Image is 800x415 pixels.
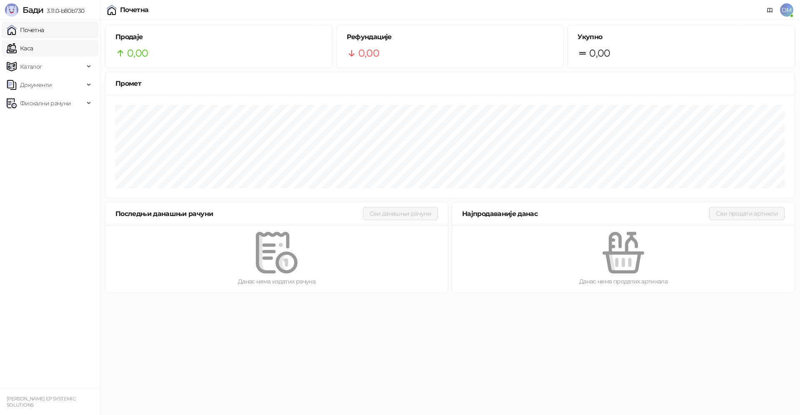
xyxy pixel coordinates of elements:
[5,3,18,17] img: Logo
[363,207,438,220] button: Сви данашњи рачуни
[22,5,43,15] span: Бади
[589,45,610,61] span: 0,00
[7,40,33,57] a: Каса
[115,78,785,89] div: Промет
[20,77,52,93] span: Документи
[20,58,42,75] span: Каталог
[577,32,785,42] h5: Укупно
[115,209,363,219] div: Последњи данашњи рачуни
[119,277,435,286] div: Данас нема издатих рачуна
[465,277,781,286] div: Данас нема продатих артикала
[358,45,379,61] span: 0,00
[462,209,709,219] div: Најпродаваније данас
[43,7,84,15] span: 3.11.0-b80b730
[347,32,554,42] h5: Рефундације
[7,396,75,408] small: [PERSON_NAME] EP SYSTEMIC SOLUTIONS
[780,3,793,17] span: DM
[7,22,44,38] a: Почетна
[763,3,777,17] a: Документација
[709,207,785,220] button: Сви продати артикли
[20,95,71,112] span: Фискални рачуни
[127,45,148,61] span: 0,00
[115,32,322,42] h5: Продаје
[120,7,149,13] div: Почетна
